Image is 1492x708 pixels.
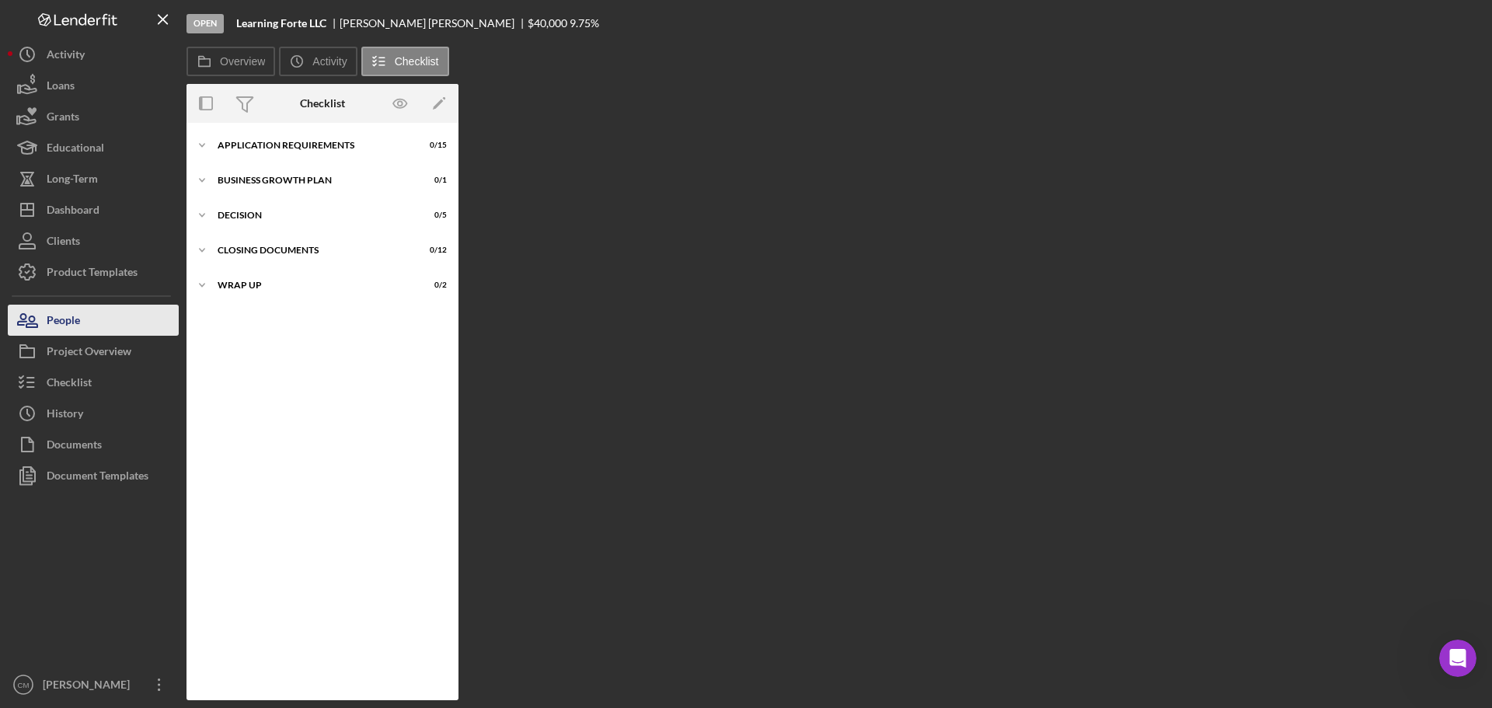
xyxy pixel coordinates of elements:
[419,281,447,290] div: 0 / 2
[8,460,179,491] button: Document Templates
[279,47,357,76] button: Activity
[218,141,408,150] div: APPLICATION REQUIREMENTS
[47,398,83,433] div: History
[47,336,131,371] div: Project Overview
[8,669,179,700] button: CM[PERSON_NAME]
[47,460,148,495] div: Document Templates
[361,47,449,76] button: Checklist
[218,176,408,185] div: Business Growth Plan
[1439,640,1476,677] iframe: Intercom live chat
[47,163,98,198] div: Long-Term
[47,194,99,229] div: Dashboard
[47,225,80,260] div: Clients
[220,55,265,68] label: Overview
[8,70,179,101] button: Loans
[419,176,447,185] div: 0 / 1
[528,16,567,30] span: $40,000
[236,17,326,30] b: Learning Forte LLC
[47,367,92,402] div: Checklist
[8,429,179,460] button: Documents
[419,211,447,220] div: 0 / 5
[8,163,179,194] button: Long-Term
[570,17,599,30] div: 9.75 %
[8,305,179,336] button: People
[47,132,104,167] div: Educational
[186,47,275,76] button: Overview
[39,669,140,704] div: [PERSON_NAME]
[8,367,179,398] button: Checklist
[218,211,408,220] div: Decision
[8,398,179,429] button: History
[300,97,345,110] div: Checklist
[395,55,439,68] label: Checklist
[8,256,179,288] button: Product Templates
[18,681,30,689] text: CM
[8,132,179,163] button: Educational
[186,14,224,33] div: Open
[47,305,80,340] div: People
[8,39,179,70] button: Activity
[312,55,347,68] label: Activity
[47,39,85,74] div: Activity
[47,256,138,291] div: Product Templates
[8,225,179,256] button: Clients
[47,101,79,136] div: Grants
[419,246,447,255] div: 0 / 12
[340,17,528,30] div: [PERSON_NAME] [PERSON_NAME]
[47,70,75,105] div: Loans
[8,101,179,132] button: Grants
[218,246,408,255] div: CLOSING DOCUMENTS
[218,281,408,290] div: WRAP UP
[8,194,179,225] button: Dashboard
[419,141,447,150] div: 0 / 15
[47,429,102,464] div: Documents
[8,336,179,367] button: Project Overview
